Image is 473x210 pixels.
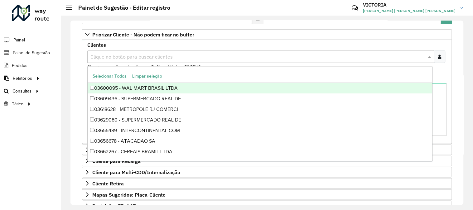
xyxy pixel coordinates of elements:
[12,62,27,69] span: Pedidos
[92,159,141,164] span: Cliente para Recarga
[88,115,432,125] div: 03629080 - SUPERMERCADO REAL DE
[13,75,32,82] span: Relatórios
[88,93,432,104] div: 03609436 - SUPERMERCADO REAL DE
[82,40,452,144] div: Priorizar Cliente - Não podem ficar no buffer
[129,71,165,81] button: Limpar seleção
[13,50,50,56] span: Painel de Sugestão
[363,2,456,8] h3: VICTORIA
[87,64,201,70] small: Clientes que não podem ficar no Buffer – Máximo 50 PDVS
[92,170,180,175] span: Cliente para Multi-CDD/Internalização
[82,189,452,200] a: Mapas Sugeridos: Placa-Cliente
[82,178,452,189] a: Cliente Retira
[82,29,452,40] a: Priorizar Cliente - Não podem ficar no buffer
[88,125,432,136] div: 03655489 - INTERCONTINENTAL COM
[348,1,362,15] a: Contato Rápido
[82,156,452,166] a: Cliente para Recarga
[12,88,31,94] span: Consultas
[87,66,433,161] ng-dropdown-panel: Options list
[72,4,170,11] h2: Painel de Sugestão - Editar registro
[90,71,129,81] button: Selecionar Todos
[87,41,106,49] label: Clientes
[88,146,432,157] div: 03662267 - CEREAIS BRAMIL LTDA
[92,181,124,186] span: Cliente Retira
[363,8,456,14] span: [PERSON_NAME] [PERSON_NAME] [PERSON_NAME]
[88,157,432,168] div: 03673653 - SUPERMERCADO BERG E
[92,32,194,37] span: Priorizar Cliente - Não podem ficar no buffer
[12,101,23,107] span: Tático
[88,136,432,146] div: 03656678 - ATACADAO SA
[92,203,136,208] span: Restrições FF: ACT
[82,167,452,178] a: Cliente para Multi-CDD/Internalização
[13,37,25,43] span: Painel
[88,104,432,115] div: 03618628 - METROPOLE RJ COMERCI
[82,145,452,155] a: Preservar Cliente - Devem ficar no buffer, não roteirizar
[92,192,166,197] span: Mapas Sugeridos: Placa-Cliente
[88,83,432,93] div: 03600095 - WAL MART BRASIL LTDA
